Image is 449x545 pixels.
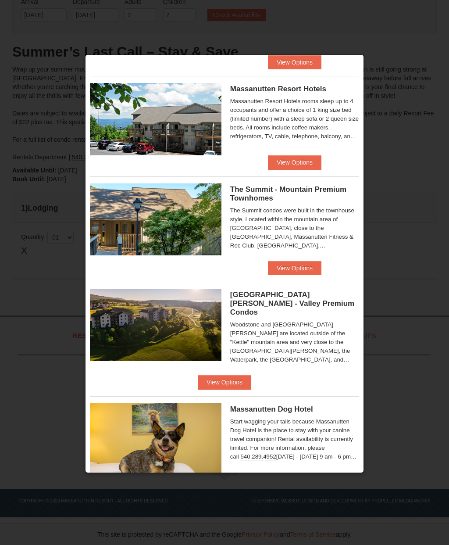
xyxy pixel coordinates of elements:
[230,97,359,141] div: Massanutten Resort Hotels rooms sleep up to 4 occupants and offer a choice of 1 king size bed (li...
[230,206,359,250] div: The Summit condos were built in the townhouse style. Located within the mountain area of [GEOGRAP...
[90,289,221,361] img: 19219041-4-ec11c166.jpg
[230,290,354,316] span: [GEOGRAPHIC_DATA][PERSON_NAME] - Valley Premium Condos
[230,405,313,413] span: Massanutten Dog Hotel
[90,83,221,155] img: 19219026-1-e3b4ac8e.jpg
[230,185,346,202] span: The Summit - Mountain Premium Townhomes
[230,85,326,93] span: Massanutten Resort Hotels
[198,375,251,389] button: View Options
[268,155,321,169] button: View Options
[90,183,221,255] img: 19219034-1-0eee7e00.jpg
[90,403,221,475] img: 27428181-5-81c892a3.jpg
[268,55,321,69] button: View Options
[230,417,359,461] div: Start wagging your tails because Massanutten Dog Hotel is the place to stay with your canine trav...
[230,320,359,364] div: Woodstone and [GEOGRAPHIC_DATA][PERSON_NAME] are located outside of the "Kettle" mountain area an...
[268,261,321,275] button: View Options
